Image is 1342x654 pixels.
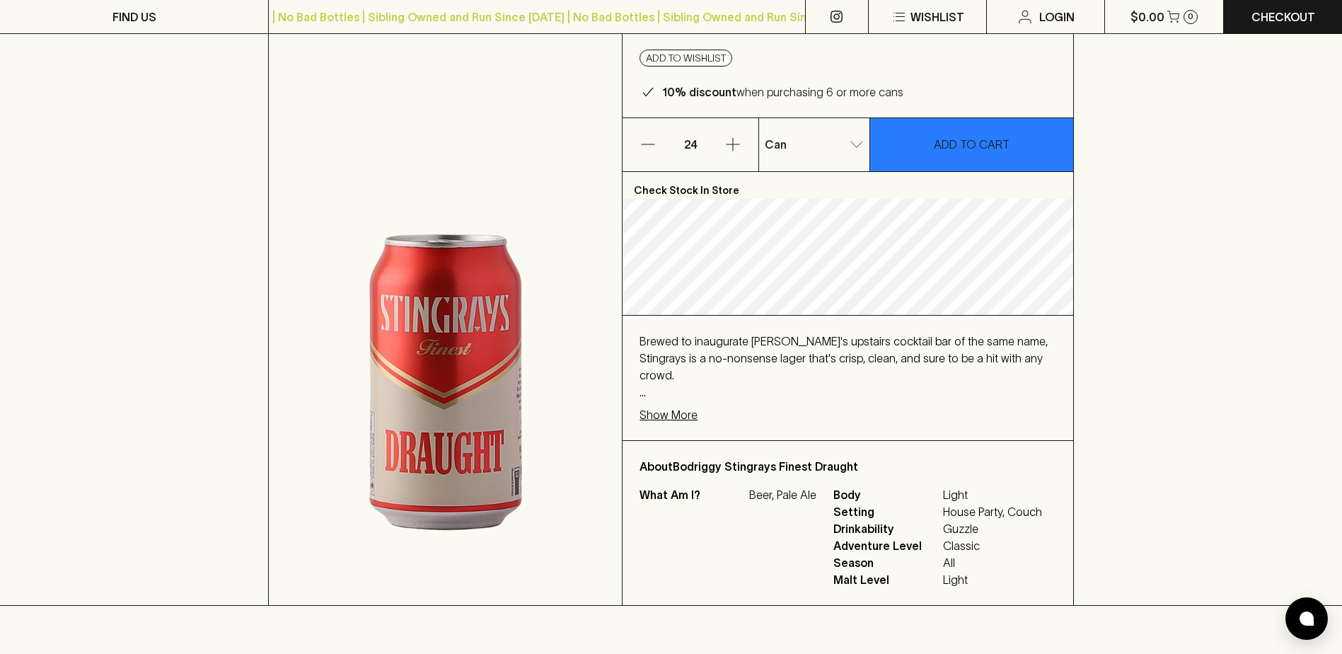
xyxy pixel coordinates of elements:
[662,86,736,98] b: 10% discount
[943,520,1042,537] span: Guzzle
[112,8,156,25] p: FIND US
[640,406,698,423] p: Show More
[833,520,939,537] span: Drinkability
[1039,8,1075,25] p: Login
[765,136,787,153] p: Can
[870,118,1072,171] button: ADD TO CART
[833,554,939,571] span: Season
[640,458,1055,475] p: About Bodriggy Stingrays Finest Draught
[662,84,903,101] p: when purchasing 6 or more cans
[1251,8,1315,25] p: Checkout
[759,130,869,159] div: Can
[1188,13,1193,21] p: 0
[749,486,816,503] p: Beer, Pale Ale
[833,571,939,588] span: Malt Level
[833,537,939,554] span: Adventure Level
[943,554,1042,571] span: All
[1300,612,1314,626] img: bubble-icon
[673,118,707,171] p: 24
[1130,8,1164,25] p: $0.00
[943,537,1042,554] span: Classic
[640,50,732,67] button: Add to wishlist
[833,503,939,520] span: Setting
[833,486,939,503] span: Body
[640,333,1055,401] p: Brewed to inaugurate [PERSON_NAME]'s upstairs cocktail bar of the same name, Stingrays is a no-no...
[910,8,964,25] p: Wishlist
[943,503,1042,520] span: House Party, Couch
[934,136,1010,153] p: ADD TO CART
[943,486,1042,503] span: Light
[269,4,622,605] img: 77657.png
[943,571,1042,588] span: Light
[640,486,746,503] p: What Am I?
[623,172,1072,199] p: Check Stock In Store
